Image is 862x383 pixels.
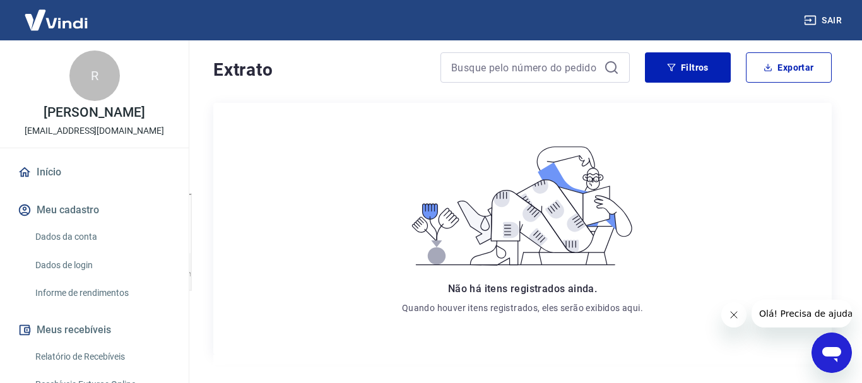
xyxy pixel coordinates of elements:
[448,283,597,295] span: Não há itens registrados ainda.
[33,33,180,43] div: [PERSON_NAME]: [DOMAIN_NAME]
[35,20,62,30] div: v 4.0.25
[66,74,97,83] div: Domínio
[812,333,852,373] iframe: Botão para abrir a janela de mensagens
[20,20,30,30] img: logo_orange.svg
[752,300,852,327] iframe: Mensagem da empresa
[30,224,174,250] a: Dados da conta
[30,252,174,278] a: Dados de login
[645,52,731,83] button: Filtros
[8,9,106,19] span: Olá! Precisa de ajuda?
[20,33,30,43] img: website_grey.svg
[30,344,174,370] a: Relatório de Recebíveis
[15,196,174,224] button: Meu cadastro
[15,316,174,344] button: Meus recebíveis
[133,73,143,83] img: tab_keywords_by_traffic_grey.svg
[801,9,847,32] button: Sair
[69,50,120,101] div: R
[213,57,425,83] h4: Extrato
[25,124,164,138] p: [EMAIL_ADDRESS][DOMAIN_NAME]
[746,52,832,83] button: Exportar
[30,280,174,306] a: Informe de rendimentos
[15,1,97,39] img: Vindi
[402,302,643,314] p: Quando houver itens registrados, eles serão exibidos aqui.
[44,106,145,119] p: [PERSON_NAME]
[721,302,747,327] iframe: Fechar mensagem
[52,73,62,83] img: tab_domain_overview_orange.svg
[451,58,599,77] input: Busque pelo número do pedido
[15,158,174,186] a: Início
[147,74,203,83] div: Palavras-chave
